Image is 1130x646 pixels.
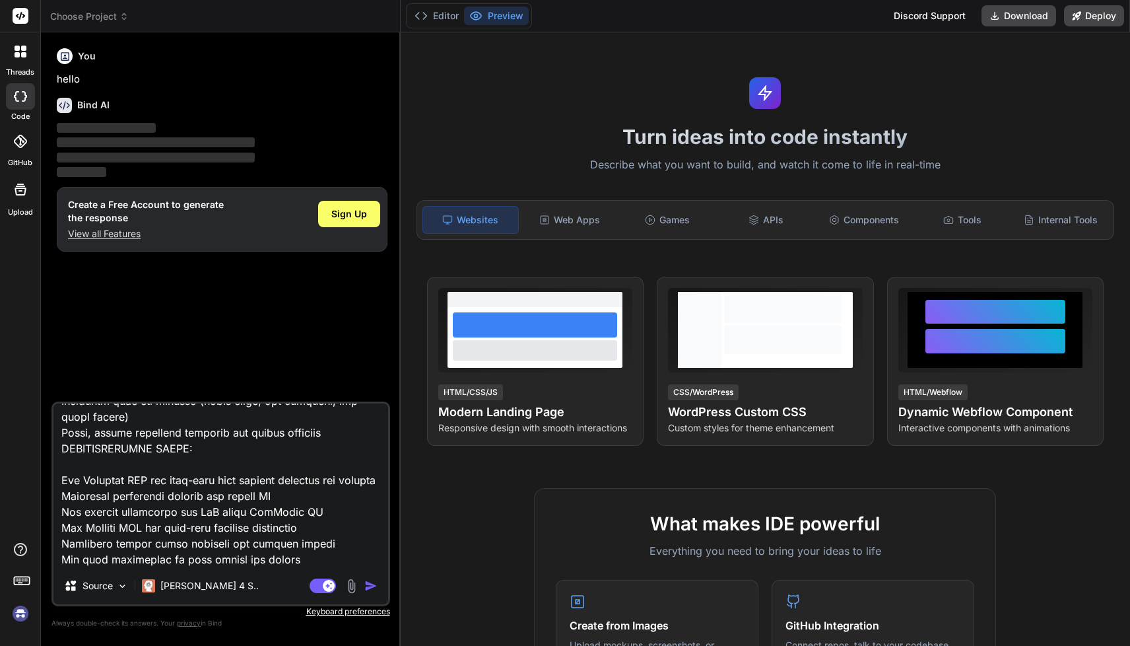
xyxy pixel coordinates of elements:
[409,7,464,25] button: Editor
[331,207,367,221] span: Sign Up
[11,111,30,122] label: code
[8,157,32,168] label: GitHub
[117,581,128,592] img: Pick Models
[77,98,110,112] h6: Bind AI
[57,137,255,147] span: ‌
[914,206,1010,234] div: Tools
[668,421,863,435] p: Custom styles for theme enhancement
[898,421,1093,435] p: Interactive components with animations
[57,72,387,87] p: hello
[668,384,739,400] div: CSS/WordPress
[68,227,224,240] p: View all Features
[556,543,974,559] p: Everything you need to bring your ideas to life
[409,157,1123,174] p: Describe what you want to build, and watch it come to life in real-time
[9,602,32,625] img: signin
[57,167,106,177] span: ‌
[160,579,259,592] p: [PERSON_NAME] 4 S..
[8,207,33,218] label: Upload
[51,606,390,617] p: Keyboard preferences
[898,384,968,400] div: HTML/Webflow
[898,403,1093,421] h4: Dynamic Webflow Component
[78,50,96,63] h6: You
[83,579,113,592] p: Source
[816,206,912,234] div: Components
[981,5,1056,26] button: Download
[438,421,633,435] p: Responsive design with smooth interactions
[438,403,633,421] h4: Modern Landing Page
[422,206,519,234] div: Websites
[50,10,129,23] span: Choose Project
[364,579,378,592] img: icon
[51,617,390,629] p: Always double-check its answers. Your in Bind
[570,618,745,633] h4: Create from Images
[344,579,359,594] img: attachment
[785,618,960,633] h4: GitHub Integration
[438,384,503,400] div: HTML/CSS/JS
[57,153,255,162] span: ‌
[53,404,388,567] textarea: Loremi d sitame cons adipiscing elitseddoei temp inc utlaboree doloremagnaali: ENIMADMI: Veniamqu...
[668,403,863,421] h4: WordPress Custom CSS
[68,198,224,225] h1: Create a Free Account to generate the response
[57,123,156,133] span: ‌
[521,206,617,234] div: Web Apps
[620,206,715,234] div: Games
[718,206,814,234] div: APIs
[177,619,201,627] span: privacy
[556,510,974,538] h2: What makes IDE powerful
[409,125,1123,149] h1: Turn ideas into code instantly
[1064,5,1124,26] button: Deploy
[6,67,34,78] label: threads
[1013,206,1108,234] div: Internal Tools
[464,7,529,25] button: Preview
[886,5,974,26] div: Discord Support
[142,579,155,592] img: Claude 4 Sonnet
